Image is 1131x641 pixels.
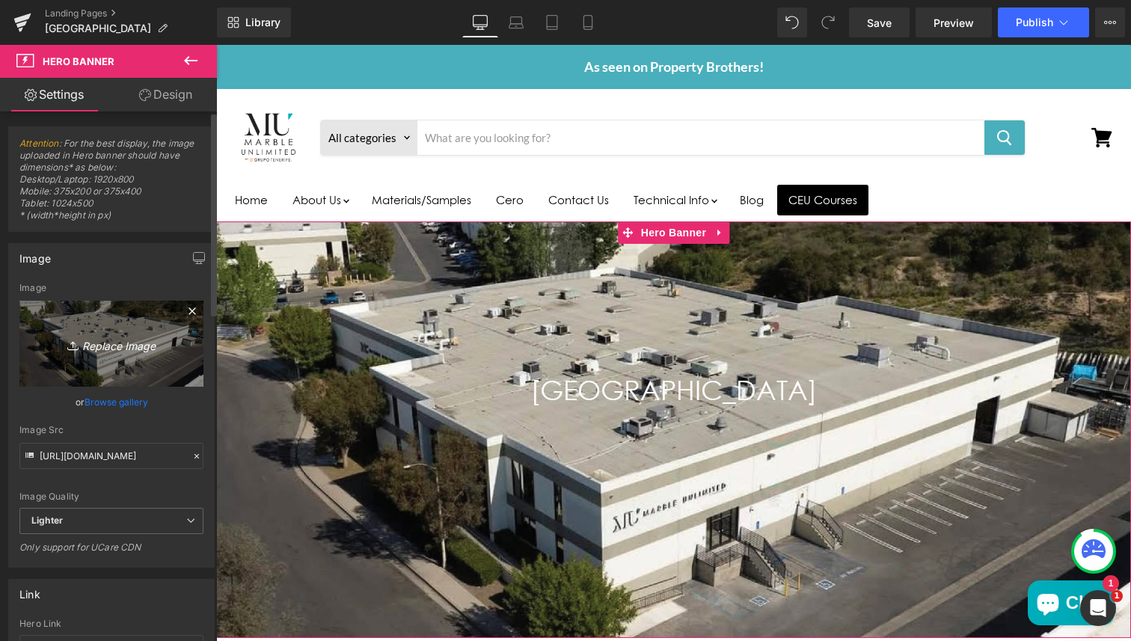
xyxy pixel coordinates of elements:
a: Expand / Collapse [494,177,513,199]
span: Publish [1016,16,1053,28]
a: Blog [512,140,559,171]
div: As seen on Property Brothers! [13,13,901,31]
a: Tablet [534,7,570,37]
div: or [19,394,203,410]
div: Image [19,244,51,265]
span: Library [245,16,281,29]
div: Image Quality [19,491,203,502]
span: Preview [934,15,974,31]
button: Redo [813,7,843,37]
a: Contact Us [321,140,404,171]
ul: Main menu [7,134,774,177]
div: Image Src [19,425,203,435]
form: Product [104,75,809,111]
a: Home [7,140,63,171]
span: Save [867,15,892,31]
button: More [1095,7,1125,37]
span: [GEOGRAPHIC_DATA] [45,22,151,34]
a: Design [111,78,220,111]
input: Search [201,76,768,110]
a: Attention [19,138,59,149]
a: Desktop [462,7,498,37]
a: New Library [217,7,291,37]
a: Browse gallery [85,389,148,415]
div: Link [19,580,40,601]
a: Technical Info [406,140,510,171]
a: Cero [269,140,319,171]
button: Search [768,76,809,110]
a: Mobile [570,7,606,37]
iframe: Intercom live chat [1080,590,1116,626]
a: Laptop [498,7,534,37]
i: Replace Image [52,334,171,353]
button: Publish [998,7,1089,37]
span: Hero Banner [43,55,114,67]
a: Landing Pages [45,7,217,19]
div: Only support for UCare CDN [19,542,203,563]
a: Preview [916,7,992,37]
a: CEU Courses [561,140,652,171]
input: Link [19,443,203,469]
button: Undo [777,7,807,37]
div: Image [19,283,203,293]
span: Hero Banner [421,177,494,199]
a: Materials/Samples [144,140,266,171]
inbox-online-store-chat: Shopify online store chat [807,536,903,584]
span: 1 [1111,590,1123,602]
span: : For the best display, the image uploaded in Hero banner should have dimensions* as below: Deskt... [19,138,203,231]
div: Hero Link [19,619,203,629]
a: About Us [65,140,142,171]
b: Lighter [31,515,63,526]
